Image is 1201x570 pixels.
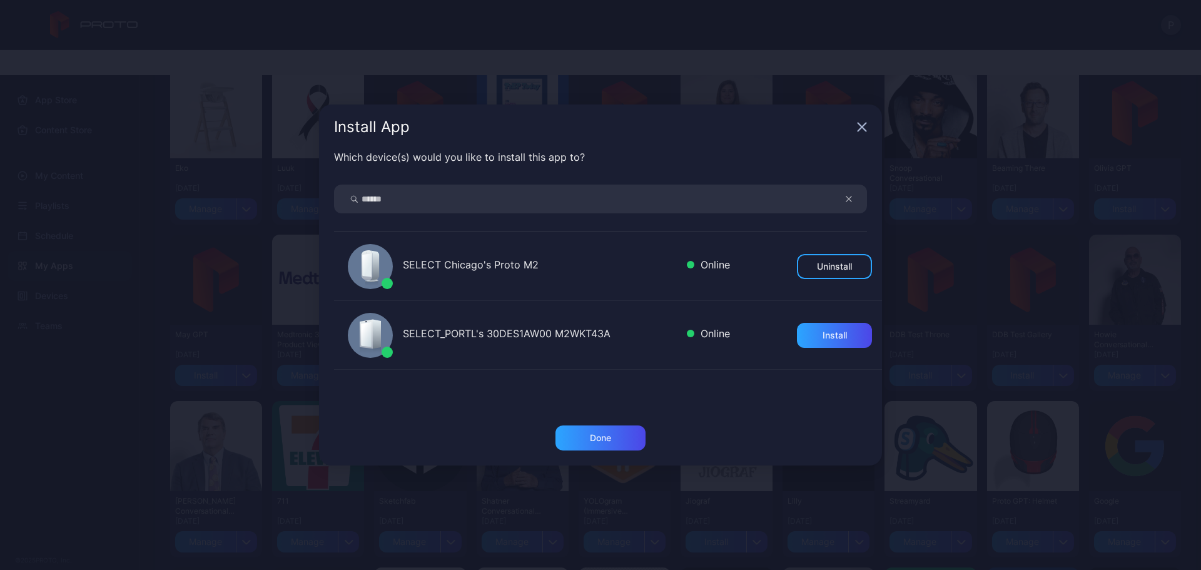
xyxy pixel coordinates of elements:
div: SELECT_PORTL's 30DES1AW00 M2WKT43A [403,326,677,344]
div: Done [590,433,611,443]
button: Done [555,425,646,450]
div: Which device(s) would you like to install this app to? [334,150,867,165]
div: Online [687,326,730,344]
div: Install App [334,120,852,135]
button: Install [797,323,872,348]
div: Uninstall [817,262,852,272]
div: Online [687,257,730,275]
div: Install [823,330,847,340]
button: Uninstall [797,254,872,279]
div: SELECT Chicago's Proto M2 [403,257,677,275]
